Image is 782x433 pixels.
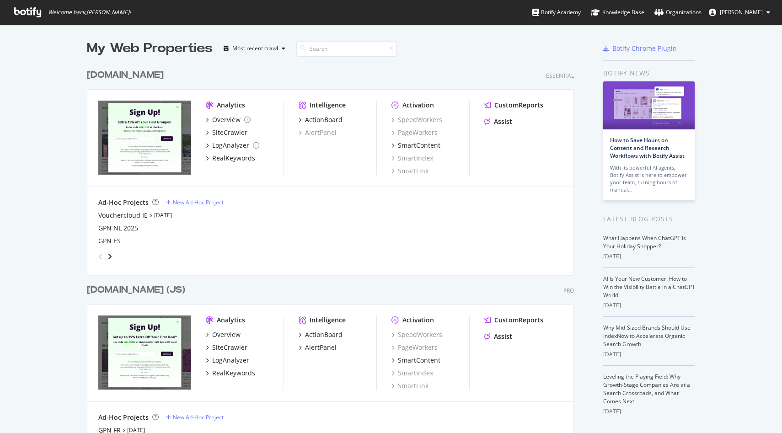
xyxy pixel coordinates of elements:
div: Ad-Hoc Projects [98,413,149,422]
a: ActionBoard [299,115,343,124]
div: ActionBoard [305,330,343,339]
div: SmartContent [398,141,440,150]
div: CustomReports [494,315,543,325]
div: LogAnalyzer [212,356,249,365]
img: groupon.ie [98,101,191,175]
a: Assist [484,117,512,126]
div: [DOMAIN_NAME] (JS) [87,283,185,297]
a: How to Save Hours on Content and Research Workflows with Botify Assist [610,136,685,160]
a: Overview [206,115,251,124]
a: SmartContent [391,141,440,150]
div: [DATE] [603,252,695,261]
div: [DATE] [603,407,695,416]
img: groupon.co.uk [98,315,191,390]
a: What Happens When ChatGPT Is Your Holiday Shopper? [603,234,686,250]
div: Ad-Hoc Projects [98,198,149,207]
div: LogAnalyzer [212,141,249,150]
a: AI Is Your New Customer: How to Win the Visibility Battle in a ChatGPT World [603,275,695,299]
div: [DOMAIN_NAME] [87,69,164,82]
input: Search [296,41,397,57]
button: [PERSON_NAME] [702,5,777,20]
div: SmartContent [398,356,440,365]
img: How to Save Hours on Content and Research Workflows with Botify Assist [603,81,695,129]
div: RealKeywords [212,154,255,163]
a: Leveling the Playing Field: Why Growth-Stage Companies Are at a Search Crossroads, and What Comes... [603,373,690,405]
a: Botify Chrome Plugin [603,44,677,53]
div: Organizations [654,8,702,17]
div: Botify news [603,68,695,78]
a: New Ad-Hoc Project [166,413,224,421]
div: Intelligence [310,101,346,110]
div: New Ad-Hoc Project [173,198,224,206]
a: SmartIndex [391,154,433,163]
a: SmartLink [391,166,428,176]
a: ActionBoard [299,330,343,339]
div: [DATE] [603,350,695,358]
a: GPN NL 2025 [98,224,138,233]
a: Overview [206,330,241,339]
div: Analytics [217,315,245,325]
div: New Ad-Hoc Project [173,413,224,421]
a: AlertPanel [299,128,337,137]
div: Overview [212,330,241,339]
div: Most recent crawl [232,46,278,51]
a: RealKeywords [206,154,255,163]
a: LogAnalyzer [206,356,249,365]
div: Latest Blog Posts [603,214,695,224]
a: Assist [484,332,512,341]
a: SmartContent [391,356,440,365]
a: SpeedWorkers [391,115,442,124]
div: Essential [546,72,574,80]
a: CustomReports [484,101,543,110]
div: CustomReports [494,101,543,110]
a: SpeedWorkers [391,330,442,339]
a: CustomReports [484,315,543,325]
a: [DOMAIN_NAME] (JS) [87,283,189,297]
a: New Ad-Hoc Project [166,198,224,206]
div: Intelligence [310,315,346,325]
a: GPN ES [98,236,121,246]
a: PageWorkers [391,128,438,137]
a: Why Mid-Sized Brands Should Use IndexNow to Accelerate Organic Search Growth [603,324,691,348]
div: ActionBoard [305,115,343,124]
span: Juraj Mitosinka [720,8,763,16]
a: SiteCrawler [206,343,247,352]
a: [DATE] [154,211,172,219]
button: Most recent crawl [220,41,289,56]
a: Vouchercloud IE [98,211,148,220]
a: AlertPanel [299,343,337,352]
div: Assist [494,332,512,341]
div: Assist [494,117,512,126]
div: Activation [402,101,434,110]
a: SmartIndex [391,369,433,378]
div: With its powerful AI agents, Botify Assist is here to empower your team, turning hours of manual… [610,164,688,193]
a: PageWorkers [391,343,438,352]
div: AlertPanel [305,343,337,352]
div: Analytics [217,101,245,110]
div: Activation [402,315,434,325]
a: SmartLink [391,381,428,390]
span: Welcome back, [PERSON_NAME] ! [48,9,131,16]
div: Knowledge Base [591,8,644,17]
div: SiteCrawler [212,128,247,137]
a: [DOMAIN_NAME] [87,69,167,82]
div: [DATE] [603,301,695,310]
div: My Web Properties [87,39,213,58]
div: Botify Chrome Plugin [612,44,677,53]
div: Pro [563,287,574,294]
a: LogAnalyzer [206,141,259,150]
div: RealKeywords [212,369,255,378]
div: Overview [212,115,241,124]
